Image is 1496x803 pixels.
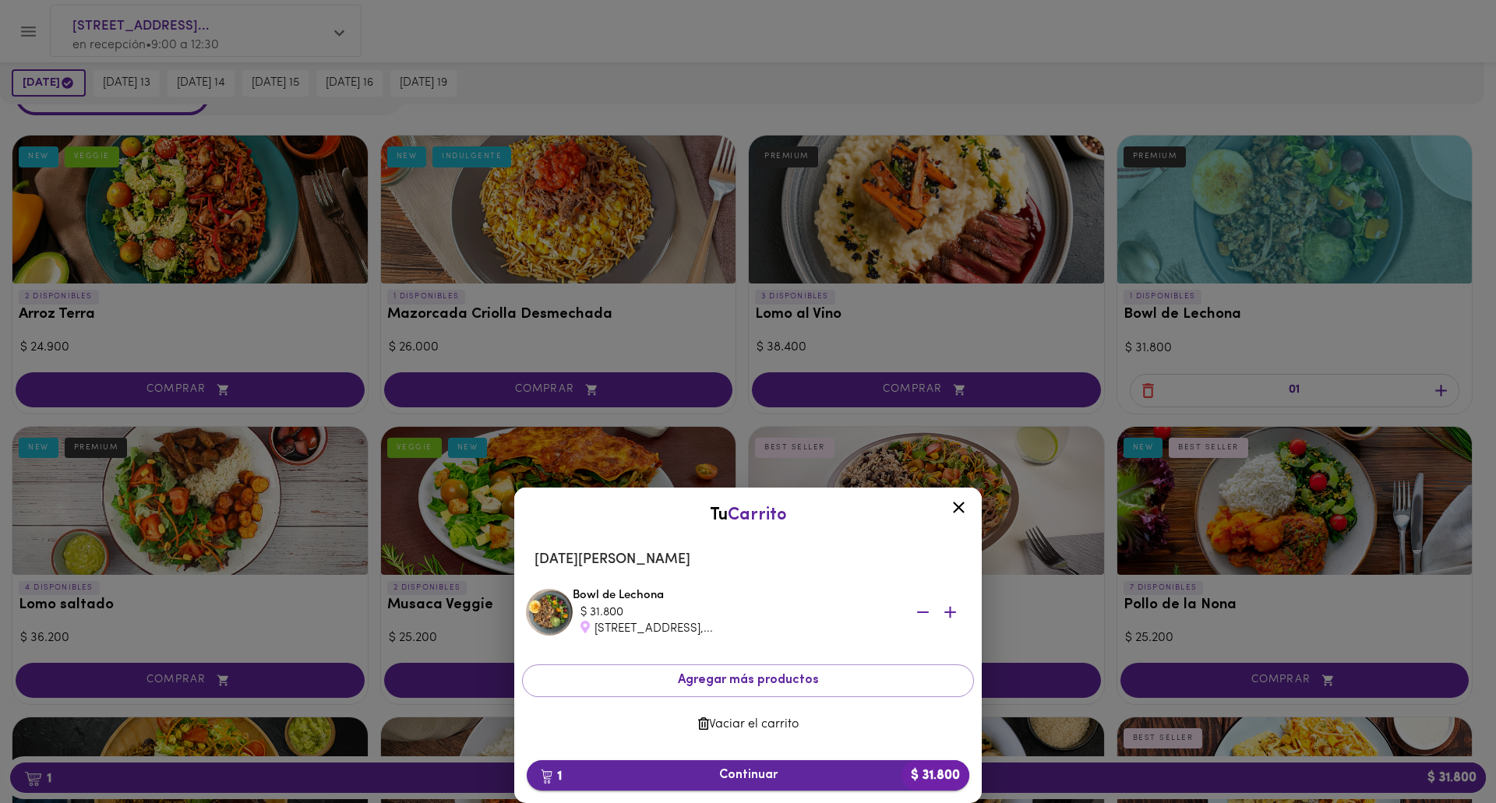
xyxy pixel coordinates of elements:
[522,541,974,579] li: [DATE][PERSON_NAME]
[522,664,974,696] button: Agregar más productos
[580,604,892,621] div: $ 31.800
[901,760,969,791] b: $ 31.800
[522,710,974,740] button: Vaciar el carrito
[526,589,573,636] img: Bowl de Lechona
[728,506,787,524] span: Carrito
[527,760,969,791] button: 1Continuar$ 31.800
[541,769,552,784] img: cart.png
[531,766,571,786] b: 1
[539,768,957,783] span: Continuar
[1406,713,1480,787] iframe: Messagebird Livechat Widget
[580,621,892,637] div: [STREET_ADDRESS],...
[535,673,961,688] span: Agregar más productos
[530,503,966,527] div: Tu
[573,587,970,637] div: Bowl de Lechona
[535,717,961,732] span: Vaciar el carrito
